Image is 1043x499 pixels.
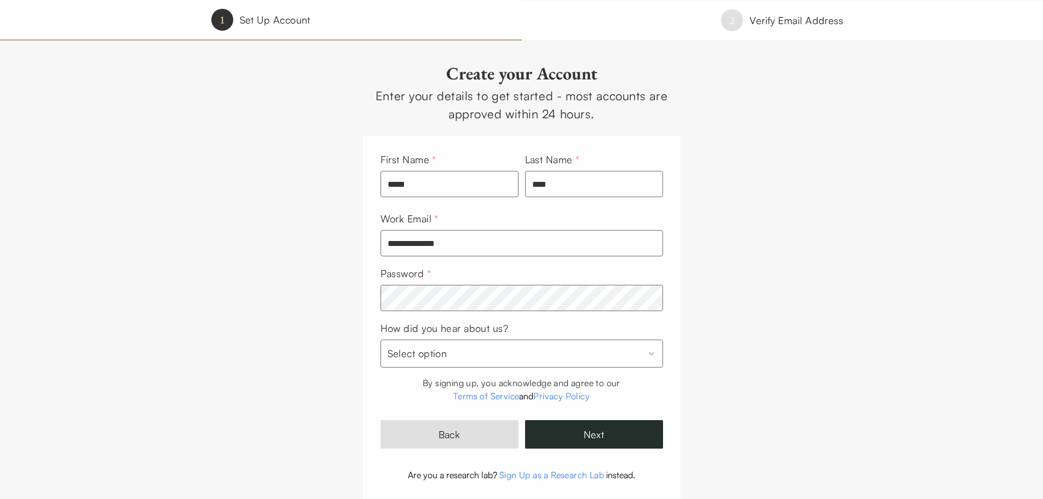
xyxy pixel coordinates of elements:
[519,391,533,402] span: and
[381,322,509,334] label: How did you hear about us?
[525,420,663,449] button: Next
[729,13,735,28] h6: 2
[381,340,663,368] button: How did you hear about us?
[453,391,519,402] a: Terms of Service
[381,153,436,165] label: First Name
[240,12,310,28] div: Set Up Account
[381,267,431,279] label: Password
[408,469,497,480] span: Are you a research lab?
[750,13,843,28] div: Verify Email Address
[363,87,681,123] div: Enter your details to get started - most accounts are approved within 24 hours.
[381,376,663,389] div: By signing up, you acknowledge and agree to our
[220,12,225,27] h6: 1
[606,469,635,480] span: instead.
[499,469,604,480] a: Sign Up as a Research Lab
[533,391,590,402] a: Privacy Policy
[381,420,518,449] a: Back
[525,153,580,165] label: Last Name
[363,62,681,84] h2: Create your Account
[381,213,439,225] label: Work Email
